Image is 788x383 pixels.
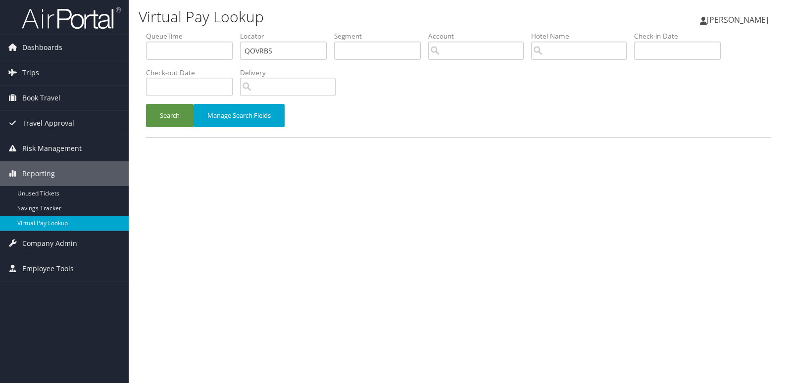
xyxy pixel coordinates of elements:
label: Account [428,31,531,41]
label: Check-out Date [146,68,240,78]
a: [PERSON_NAME] [700,5,778,35]
span: Risk Management [22,136,82,161]
span: Company Admin [22,231,77,256]
label: Locator [240,31,334,41]
h1: Virtual Pay Lookup [139,6,565,27]
span: Reporting [22,161,55,186]
span: [PERSON_NAME] [707,14,768,25]
img: airportal-logo.png [22,6,121,30]
span: Dashboards [22,35,62,60]
span: Book Travel [22,86,60,110]
label: Check-in Date [634,31,728,41]
span: Employee Tools [22,256,74,281]
label: Segment [334,31,428,41]
label: Delivery [240,68,343,78]
span: Travel Approval [22,111,74,136]
button: Manage Search Fields [194,104,285,127]
label: Hotel Name [531,31,634,41]
label: QueueTime [146,31,240,41]
span: Trips [22,60,39,85]
button: Search [146,104,194,127]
